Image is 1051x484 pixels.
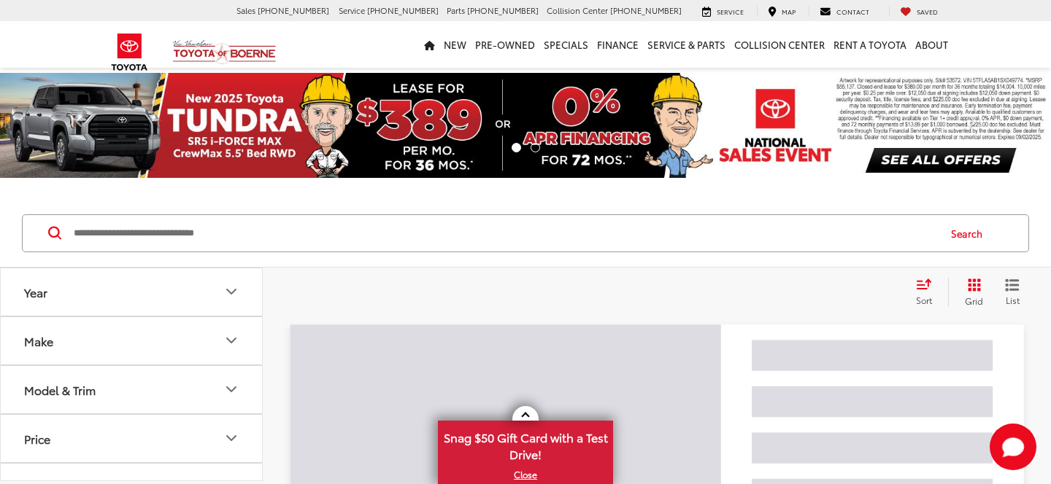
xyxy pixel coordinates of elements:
[547,4,608,16] span: Collision Center
[24,334,53,348] div: Make
[223,283,240,300] div: Year
[467,4,539,16] span: [PHONE_NUMBER]
[367,4,439,16] span: [PHONE_NUMBER]
[339,4,365,16] span: Service
[911,21,952,68] a: About
[1005,294,1020,306] span: List
[539,21,593,68] a: Specials
[994,278,1031,307] button: List View
[757,6,806,17] a: Map
[1,415,263,462] button: PricePrice
[782,7,796,16] span: Map
[223,429,240,447] div: Price
[829,21,911,68] a: Rent a Toyota
[889,6,949,17] a: My Saved Vehicles
[24,383,96,397] div: Model & Trim
[471,21,539,68] a: Pre-Owned
[172,39,277,65] img: Vic Vaughan Toyota of Boerne
[916,294,932,306] span: Sort
[917,7,938,16] span: Saved
[909,278,948,307] button: Select sort value
[990,423,1036,470] button: Toggle Chat Window
[1,366,263,413] button: Model & TrimModel & Trim
[223,380,240,398] div: Model & Trim
[593,21,643,68] a: Finance
[447,4,465,16] span: Parts
[72,216,937,251] input: Search by Make, Model, or Keyword
[809,6,880,17] a: Contact
[965,294,983,307] span: Grid
[717,7,744,16] span: Service
[1,268,263,316] button: YearYear
[730,21,829,68] a: Collision Center
[937,215,1004,251] button: Search
[990,423,1036,470] svg: Start Chat
[643,21,730,68] a: Service & Parts: Opens in a new tab
[836,7,869,16] span: Contact
[610,4,682,16] span: [PHONE_NUMBER]
[236,4,255,16] span: Sales
[24,432,50,445] div: Price
[258,4,329,16] span: [PHONE_NUMBER]
[439,21,471,68] a: New
[102,28,157,76] img: Toyota
[223,332,240,349] div: Make
[420,21,439,68] a: Home
[439,422,612,467] span: Snag $50 Gift Card with a Test Drive!
[1,317,263,364] button: MakeMake
[691,6,755,17] a: Service
[948,278,994,307] button: Grid View
[24,285,47,299] div: Year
